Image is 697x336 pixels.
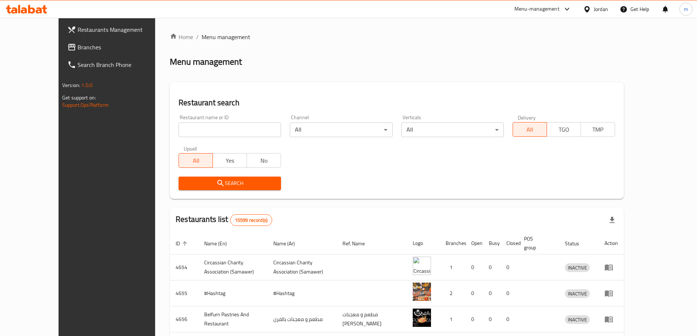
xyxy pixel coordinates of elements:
td: مطعم و معجنات [PERSON_NAME] [337,306,407,332]
button: TMP [581,122,615,137]
th: Logo [407,232,440,254]
span: Search [184,179,275,188]
div: Menu [604,315,618,324]
td: ​Circassian ​Charity ​Association​ (Samawer) [267,254,337,280]
td: 0 [465,280,483,306]
td: 1 [440,306,465,332]
span: Search Branch Phone [78,60,169,69]
span: Branches [78,43,169,52]
span: Restaurants Management [78,25,169,34]
a: Home [170,33,193,41]
td: ​Circassian ​Charity ​Association​ (Samawer) [198,254,267,280]
a: Branches [61,38,175,56]
span: Version: [62,80,80,90]
span: Yes [216,155,244,166]
a: Search Branch Phone [61,56,175,73]
button: Search [179,177,281,190]
nav: breadcrumb [170,33,624,41]
th: Action [599,232,624,254]
span: INACTIVE [565,316,590,324]
span: Get support on: [62,93,96,102]
a: Support.OpsPlatform [62,100,109,110]
span: 1.0.0 [81,80,93,90]
button: No [247,153,281,168]
td: 0 [483,254,501,280]
h2: Restaurants list [176,214,272,226]
span: INACTIVE [565,290,590,298]
span: Ref. Name [342,239,374,248]
th: Closed [501,232,518,254]
div: Total records count [230,214,272,226]
td: 4655 [170,280,198,306]
td: Belfurn Pastries And Restaurant [198,306,267,332]
span: POS group [524,234,550,252]
span: m [684,5,688,13]
span: 15599 record(s) [231,217,272,224]
span: ID [176,239,190,248]
span: TGO [550,124,578,135]
button: Yes [213,153,247,168]
td: 2 [440,280,465,306]
span: All [516,124,544,135]
div: All [290,122,392,137]
label: Upsell [184,146,197,151]
th: Busy [483,232,501,254]
button: All [179,153,213,168]
li: / [196,33,199,41]
td: 4656 [170,306,198,332]
td: 0 [483,306,501,332]
td: 0 [483,280,501,306]
span: TMP [584,124,612,135]
td: مطعم و معجنات بالفرن [267,306,337,332]
a: Restaurants Management [61,21,175,38]
label: Delivery [518,115,536,120]
input: Search for restaurant name or ID.. [179,122,281,137]
td: 1 [440,254,465,280]
div: Menu [604,289,618,298]
td: 0 [501,306,518,332]
th: Open [465,232,483,254]
div: Jordan [594,5,608,13]
span: Status [565,239,589,248]
div: Menu [604,263,618,272]
button: TGO [547,122,581,137]
div: Menu-management [514,5,559,14]
div: Export file [603,211,621,229]
td: #Hashtag [198,280,267,306]
span: No [250,155,278,166]
span: Menu management [202,33,250,41]
th: Branches [440,232,465,254]
div: All [401,122,504,137]
img: Belfurn Pastries And Restaurant [413,309,431,327]
span: All [182,155,210,166]
img: #Hashtag [413,283,431,301]
img: ​Circassian ​Charity ​Association​ (Samawer) [413,257,431,275]
td: 0 [501,254,518,280]
td: #Hashtag [267,280,337,306]
h2: Menu management [170,56,242,68]
span: Name (Ar) [273,239,304,248]
h2: Restaurant search [179,97,615,108]
td: 0 [465,306,483,332]
td: 4654 [170,254,198,280]
button: All [513,122,547,137]
span: Name (En) [204,239,236,248]
td: 0 [465,254,483,280]
td: 0 [501,280,518,306]
span: INACTIVE [565,264,590,272]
